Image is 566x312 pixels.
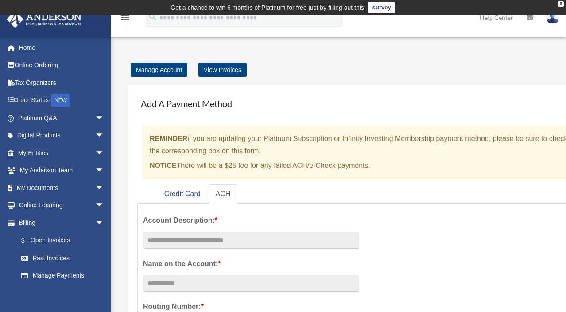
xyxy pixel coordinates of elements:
a: My Anderson Teamarrow_drop_down [6,162,117,179]
a: menu [120,15,130,23]
a: Manage Payments [12,267,113,285]
i: search [148,12,158,22]
div: close [558,1,564,7]
a: Past Invoices [12,249,117,267]
img: Anderson Advisors Platinum Portal [4,11,84,28]
div: NEW [51,94,70,107]
strong: REMINDER [150,135,187,142]
img: User Pic [546,11,559,24]
span: $ [26,235,31,246]
a: ACH [209,184,238,204]
a: Home [6,39,117,57]
label: Account Description: [143,214,359,227]
a: Manage Account [131,63,187,77]
a: Digital Productsarrow_drop_down [6,127,117,145]
a: Tax Organizers [6,74,117,91]
a: survey [368,2,395,13]
label: Name on the Account: [143,258,359,270]
span: arrow_drop_down [95,179,113,197]
a: Platinum Q&Aarrow_drop_down [6,109,117,127]
a: Billingarrow_drop_down [6,214,117,232]
span: arrow_drop_down [95,197,113,215]
i: menu [120,12,130,23]
strong: NOTICE [150,162,176,169]
span: arrow_drop_down [95,109,113,127]
a: My Documentsarrow_drop_down [6,179,117,197]
span: arrow_drop_down [95,144,113,162]
span: arrow_drop_down [95,214,113,232]
a: Order StatusNEW [6,91,117,110]
div: Get a chance to win 6 months of Platinum for free just by filling out this [171,2,364,13]
a: Online Learningarrow_drop_down [6,197,117,214]
a: My Entitiesarrow_drop_down [6,144,117,162]
a: View Invoices [198,63,247,77]
span: arrow_drop_down [95,127,113,145]
span: arrow_drop_down [95,162,113,180]
a: $Open Invoices [12,232,117,250]
a: Credit Card [157,184,208,204]
a: Online Ordering [6,57,117,74]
